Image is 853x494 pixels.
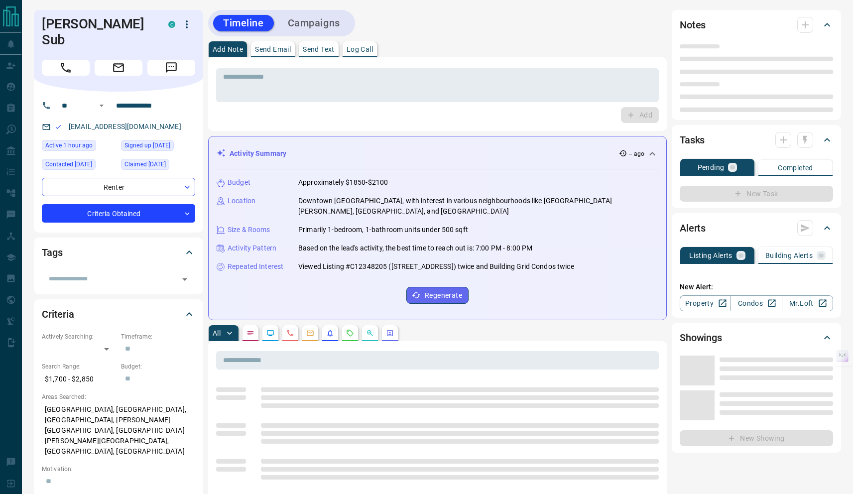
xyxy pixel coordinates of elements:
p: Activity Pattern [228,243,276,253]
a: Mr.Loft [782,295,833,311]
span: Email [95,60,142,76]
p: Approximately $1850-$2100 [298,177,388,188]
span: Contacted [DATE] [45,159,92,169]
div: Tue Sep 16 2025 [42,140,116,154]
a: Condos [731,295,782,311]
div: Tags [42,241,195,264]
p: Pending [698,164,725,171]
div: condos.ca [168,21,175,28]
svg: Email Valid [55,123,62,130]
button: Timeline [213,15,274,31]
svg: Notes [246,329,254,337]
div: Activity Summary-- ago [217,144,658,163]
div: Sun May 26 2024 [121,140,195,154]
button: Open [178,272,192,286]
span: Signed up [DATE] [124,140,170,150]
p: Based on the lead's activity, the best time to reach out is: 7:00 PM - 8:00 PM [298,243,532,253]
div: Renter [42,178,195,196]
span: Call [42,60,90,76]
p: -- ago [629,149,644,158]
span: Active 1 hour ago [45,140,93,150]
p: Completed [778,164,813,171]
h2: Notes [680,17,706,33]
p: Send Text [303,46,335,53]
svg: Emails [306,329,314,337]
p: Location [228,196,255,206]
div: Criteria [42,302,195,326]
button: Campaigns [278,15,350,31]
p: Send Email [255,46,291,53]
p: Timeframe: [121,332,195,341]
p: Search Range: [42,362,116,371]
svg: Opportunities [366,329,374,337]
p: Downtown [GEOGRAPHIC_DATA], with interest in various neighbourhoods like [GEOGRAPHIC_DATA][PERSON... [298,196,658,217]
div: Notes [680,13,833,37]
h2: Alerts [680,220,706,236]
p: Actively Searching: [42,332,116,341]
p: Budget: [121,362,195,371]
button: Regenerate [406,287,469,304]
p: Listing Alerts [689,252,732,259]
svg: Lead Browsing Activity [266,329,274,337]
span: Message [147,60,195,76]
p: $1,700 - $2,850 [42,371,116,387]
div: Alerts [680,216,833,240]
p: New Alert: [680,282,833,292]
p: All [213,330,221,337]
svg: Agent Actions [386,329,394,337]
p: Repeated Interest [228,261,283,272]
h2: Tasks [680,132,705,148]
h2: Showings [680,330,722,346]
p: Size & Rooms [228,225,270,235]
p: Primarily 1-bedroom, 1-bathroom units under 500 sqft [298,225,468,235]
div: Criteria Obtained [42,204,195,223]
h2: Criteria [42,306,74,322]
div: Tasks [680,128,833,152]
a: Property [680,295,731,311]
p: Motivation: [42,465,195,474]
div: Sun May 26 2024 [42,159,116,173]
p: Building Alerts [765,252,813,259]
p: Add Note [213,46,243,53]
h1: [PERSON_NAME] Sub [42,16,153,48]
svg: Requests [346,329,354,337]
a: [EMAIL_ADDRESS][DOMAIN_NAME] [69,123,181,130]
p: Budget [228,177,250,188]
h2: Tags [42,245,62,260]
svg: Listing Alerts [326,329,334,337]
p: Viewed Listing #C12348205 ([STREET_ADDRESS]) twice and Building Grid Condos twice [298,261,574,272]
div: Sun May 26 2024 [121,159,195,173]
svg: Calls [286,329,294,337]
p: Areas Searched: [42,392,195,401]
div: Showings [680,326,833,350]
button: Open [96,100,108,112]
span: Claimed [DATE] [124,159,166,169]
p: [GEOGRAPHIC_DATA], [GEOGRAPHIC_DATA], [GEOGRAPHIC_DATA], [PERSON_NAME][GEOGRAPHIC_DATA], [GEOGRAP... [42,401,195,460]
p: Activity Summary [230,148,286,159]
p: Log Call [347,46,373,53]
